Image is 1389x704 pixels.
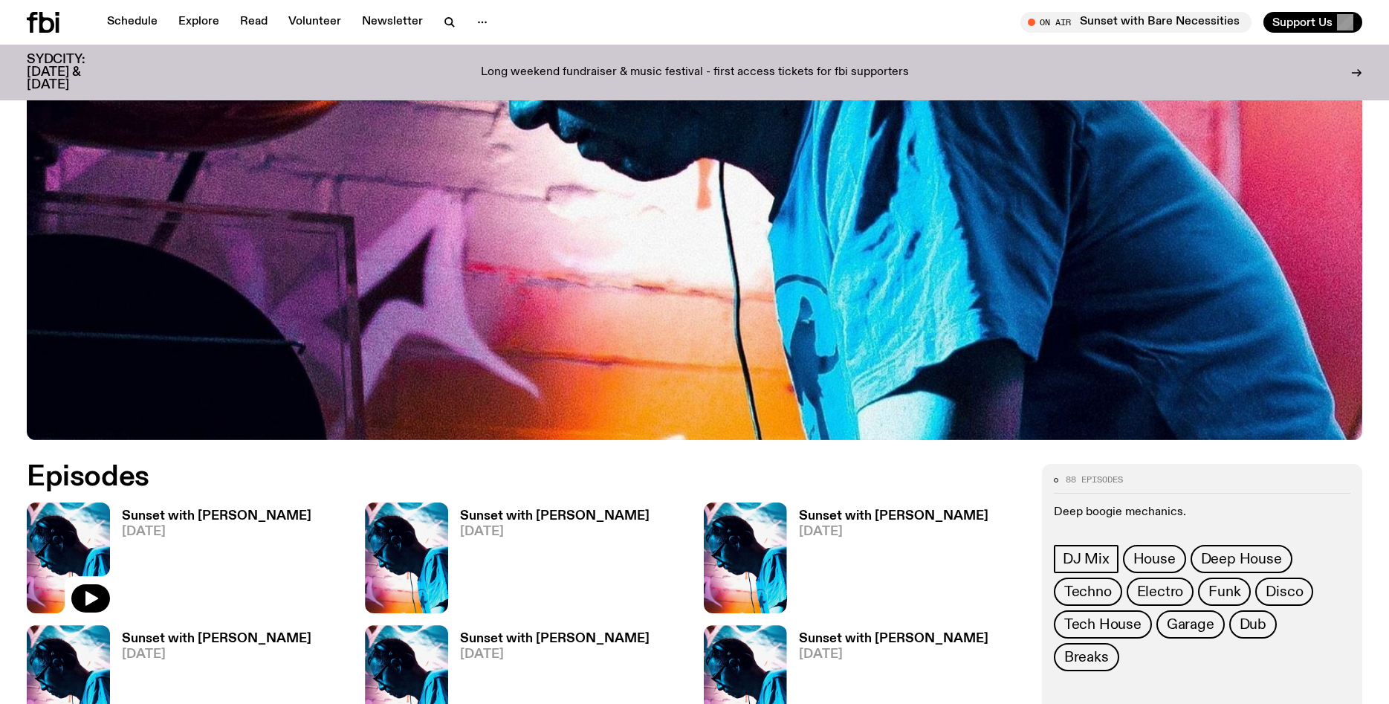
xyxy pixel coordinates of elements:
span: [DATE] [799,648,988,661]
a: Funk [1198,578,1251,606]
img: Simon Caldwell stands side on, looking downwards. He has headphones on. Behind him is a brightly ... [704,503,787,613]
img: Simon Caldwell stands side on, looking downwards. He has headphones on. Behind him is a brightly ... [365,503,448,613]
a: Sunset with [PERSON_NAME][DATE] [787,510,988,613]
a: Deep House [1191,545,1292,573]
span: Dub [1240,616,1266,633]
a: Techno [1054,578,1122,606]
a: Electro [1127,578,1194,606]
span: Techno [1064,584,1112,600]
a: Tech House [1054,610,1152,639]
span: DJ Mix [1063,551,1110,567]
a: Read [231,12,276,33]
a: Sunset with [PERSON_NAME][DATE] [110,510,311,613]
h3: Sunset with [PERSON_NAME] [460,510,650,523]
h2: Episodes [27,464,911,491]
h3: Sunset with [PERSON_NAME] [799,510,988,523]
span: [DATE] [122,648,311,661]
button: Support Us [1263,12,1362,33]
h3: Sunset with [PERSON_NAME] [460,633,650,645]
h3: Sunset with [PERSON_NAME] [122,510,311,523]
span: [DATE] [460,526,650,538]
span: Breaks [1064,649,1109,665]
a: Newsletter [353,12,432,33]
span: Funk [1208,584,1240,600]
h3: Sunset with [PERSON_NAME] [122,633,311,645]
a: Volunteer [279,12,350,33]
p: Deep boogie mechanics. [1054,506,1350,520]
span: Garage [1167,616,1214,633]
p: Long weekend fundraiser & music festival - first access tickets for fbi supporters [481,66,909,80]
h3: Sunset with [PERSON_NAME] [799,633,988,645]
a: Disco [1255,578,1313,606]
a: Schedule [98,12,166,33]
button: On AirSunset with Bare Necessities [1020,12,1252,33]
h3: SYDCITY: [DATE] & [DATE] [27,54,122,91]
a: Garage [1156,610,1225,639]
a: Explore [169,12,228,33]
span: 88 episodes [1066,476,1123,484]
a: Sunset with [PERSON_NAME][DATE] [448,510,650,613]
span: [DATE] [799,526,988,538]
span: Support Us [1272,16,1333,29]
span: Electro [1137,584,1184,600]
img: Simon Caldwell stands side on, looking downwards. He has headphones on. Behind him is a brightly ... [27,503,110,613]
a: Breaks [1054,643,1119,671]
span: Disco [1266,584,1303,600]
span: House [1133,551,1176,567]
a: House [1123,545,1186,573]
a: Dub [1229,610,1277,639]
a: DJ Mix [1054,545,1118,573]
span: Tech House [1064,616,1142,633]
span: Deep House [1201,551,1282,567]
span: [DATE] [122,526,311,538]
span: [DATE] [460,648,650,661]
